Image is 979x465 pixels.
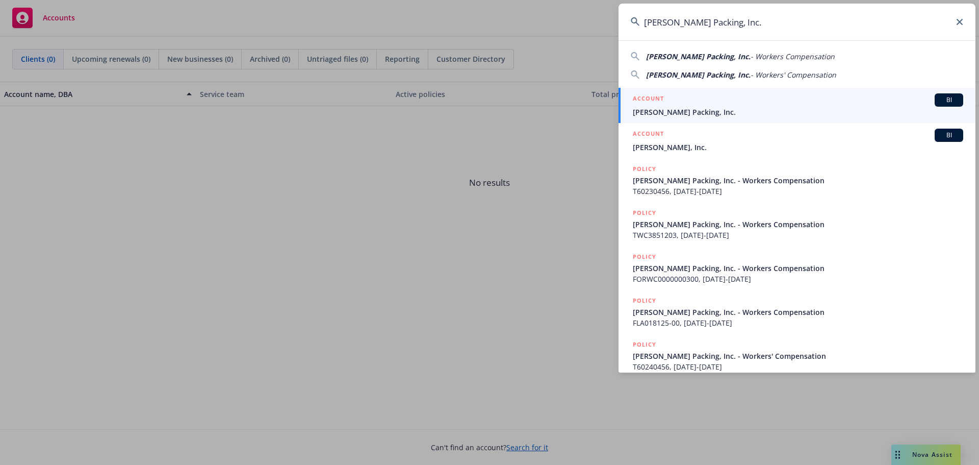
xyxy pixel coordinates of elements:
span: [PERSON_NAME] Packing, Inc. - Workers Compensation [633,263,963,274]
h5: POLICY [633,252,656,262]
span: T60240456, [DATE]-[DATE] [633,361,963,372]
h5: ACCOUNT [633,129,664,141]
span: BI [939,95,959,105]
span: T60230456, [DATE]-[DATE] [633,186,963,197]
a: POLICY[PERSON_NAME] Packing, Inc. - Workers CompensationFORWC0000000300, [DATE]-[DATE] [619,246,975,290]
h5: POLICY [633,339,656,350]
span: FORWC0000000300, [DATE]-[DATE] [633,274,963,284]
span: TWC3851203, [DATE]-[DATE] [633,230,963,240]
a: POLICY[PERSON_NAME] Packing, Inc. - Workers CompensationT60230456, [DATE]-[DATE] [619,158,975,202]
span: - Workers Compensation [751,52,835,61]
a: POLICY[PERSON_NAME] Packing, Inc. - Workers CompensationFLA018125-00, [DATE]-[DATE] [619,290,975,334]
span: [PERSON_NAME] Packing, Inc. [646,70,751,80]
a: POLICY[PERSON_NAME] Packing, Inc. - Workers CompensationTWC3851203, [DATE]-[DATE] [619,202,975,246]
a: ACCOUNTBI[PERSON_NAME] Packing, Inc. [619,88,975,123]
h5: POLICY [633,164,656,174]
span: [PERSON_NAME] Packing, Inc. - Workers Compensation [633,307,963,317]
span: [PERSON_NAME] Packing, Inc. - Workers Compensation [633,175,963,186]
span: FLA018125-00, [DATE]-[DATE] [633,317,963,328]
span: [PERSON_NAME] Packing, Inc. - Workers' Compensation [633,351,963,361]
a: POLICY[PERSON_NAME] Packing, Inc. - Workers' CompensationT60240456, [DATE]-[DATE] [619,334,975,378]
span: - Workers' Compensation [751,70,836,80]
h5: POLICY [633,296,656,306]
h5: ACCOUNT [633,93,664,106]
h5: POLICY [633,208,656,218]
a: ACCOUNTBI[PERSON_NAME], Inc. [619,123,975,158]
input: Search... [619,4,975,40]
span: [PERSON_NAME], Inc. [633,142,963,153]
span: BI [939,131,959,140]
span: [PERSON_NAME] Packing, Inc. [633,107,963,117]
span: [PERSON_NAME] Packing, Inc. [646,52,751,61]
span: [PERSON_NAME] Packing, Inc. - Workers Compensation [633,219,963,230]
